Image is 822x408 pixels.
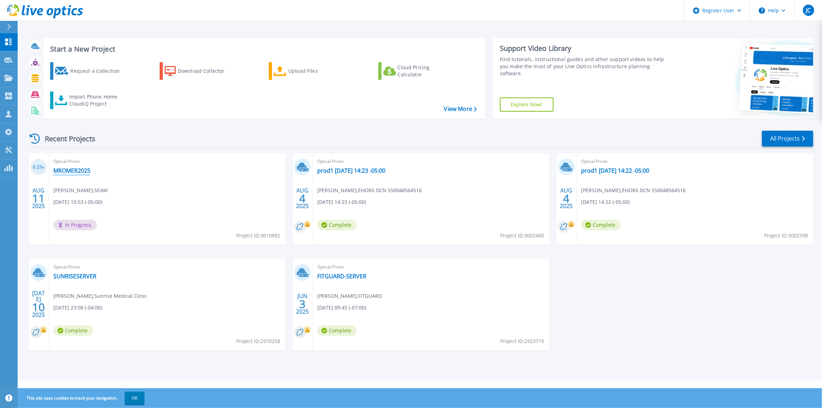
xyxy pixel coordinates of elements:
div: Upload Files [288,64,345,78]
span: Optical Prime [53,158,281,165]
span: Complete [581,220,621,230]
span: [DATE] 10:53 (-05:00) [53,198,102,206]
a: All Projects [762,131,813,147]
span: 3 [299,301,306,307]
a: Upload Files [269,62,348,80]
a: prod1 [DATE] 14:22 -05:00 [581,167,649,174]
div: Recent Projects [27,130,105,147]
a: View More [444,106,477,112]
div: AUG 2025 [32,185,45,211]
a: SUNRISESERVER [53,273,96,280]
div: [DATE] 2025 [32,291,45,317]
a: Request a Collection [50,62,129,80]
span: Project ID: 3010882 [236,232,280,240]
span: [PERSON_NAME] , SEAM [53,187,108,194]
span: [PERSON_NAME] , FITGUARD [317,292,382,300]
span: 4 [563,195,569,201]
a: FITGUARD-SERVER [317,273,366,280]
span: 10 [32,304,45,310]
a: prod1 [DATE] 14:23 -05:00 [317,167,385,174]
div: Cloud Pricing Calculator [398,64,454,78]
span: [DATE] 09:45 (-07:00) [317,304,366,312]
span: % [42,165,44,169]
div: Request a Collection [70,64,127,78]
a: MROMER2025 [53,167,90,174]
span: 11 [32,195,45,201]
span: Complete [317,325,357,336]
span: [PERSON_NAME] , EHORX DCN 550048564516 [581,187,686,194]
span: [DATE] 14:23 (-05:00) [317,198,366,206]
span: Project ID: 2923719 [500,337,544,345]
a: Download Collector [160,62,238,80]
span: Optical Prime [581,158,809,165]
a: Cloud Pricing Calculator [378,62,457,80]
span: Optical Prime [317,158,545,165]
span: [DATE] 14:22 (-05:00) [581,198,630,206]
div: AUG 2025 [296,185,309,211]
span: JC [806,7,811,13]
span: Optical Prime [317,263,545,271]
span: Project ID: 2970258 [236,337,280,345]
div: Download Collector [178,64,234,78]
div: Support Video Library [500,44,665,53]
span: Complete [317,220,357,230]
div: JUN 2025 [296,291,309,317]
a: Explore Now! [500,97,554,112]
span: In Progress [53,220,97,230]
span: Optical Prime [53,263,281,271]
span: [PERSON_NAME] , Sunrise Medical Clinic [53,292,147,300]
span: This site uses cookies to track your navigation. [19,392,144,404]
span: Project ID: 3002398 [764,232,808,240]
button: OK [125,392,144,404]
div: Find tutorials, instructional guides and other support videos to help you make the most of your L... [500,56,665,77]
span: Complete [53,325,93,336]
span: [PERSON_NAME] , EHORX DCN 550048564516 [317,187,422,194]
span: 4 [299,195,306,201]
span: [DATE] 23:08 (-04:00) [53,304,102,312]
div: Import Phone Home CloudIQ Project [69,93,124,107]
div: AUG 2025 [560,185,573,211]
span: Project ID: 3002400 [500,232,544,240]
h3: 0.25 [30,163,47,171]
h3: Start a New Project [50,45,477,53]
